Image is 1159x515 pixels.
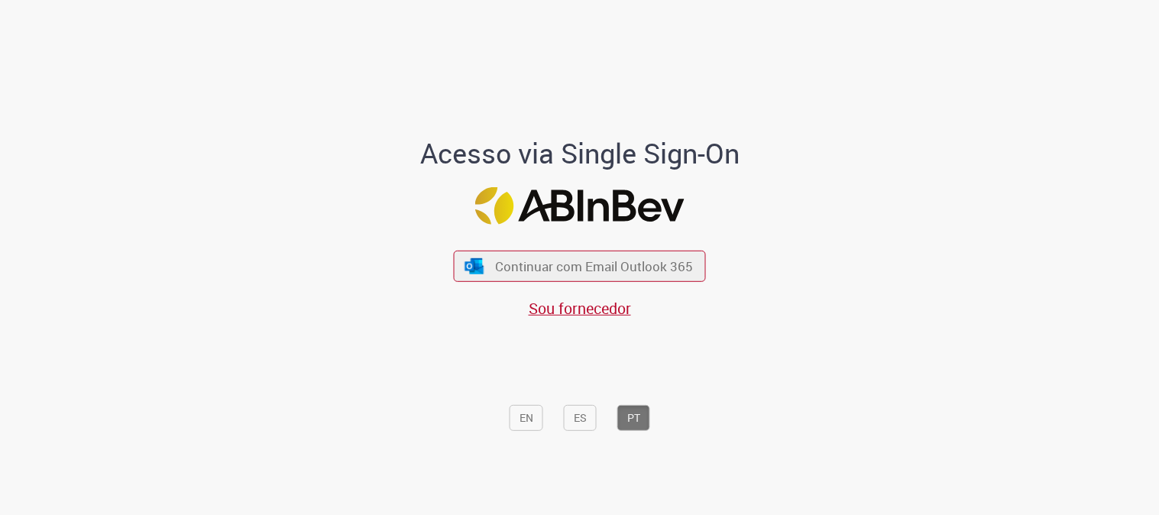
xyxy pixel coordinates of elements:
button: ícone Azure/Microsoft 360 Continuar com Email Outlook 365 [454,251,706,282]
span: Continuar com Email Outlook 365 [495,257,693,275]
button: PT [617,405,650,431]
a: Sou fornecedor [529,298,631,319]
button: ES [564,405,597,431]
img: ícone Azure/Microsoft 360 [463,257,484,274]
button: EN [510,405,543,431]
h1: Acesso via Single Sign-On [367,138,792,169]
img: Logo ABInBev [475,186,685,224]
